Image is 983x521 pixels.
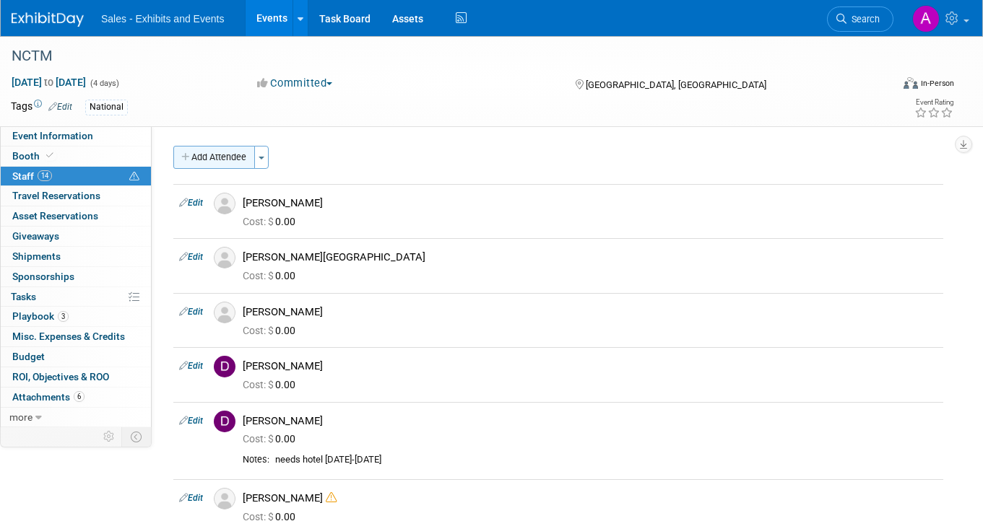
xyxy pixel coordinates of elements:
span: Travel Reservations [12,190,100,201]
a: Booth [1,146,151,166]
img: Associate-Profile-5.png [214,193,235,214]
a: Misc. Expenses & Credits [1,327,151,346]
span: [DATE] [DATE] [11,76,87,89]
div: [PERSON_NAME] [243,359,937,373]
span: Cost: $ [243,325,275,336]
span: 6 [74,391,85,402]
a: Edit [179,493,203,503]
div: Event Format [815,75,954,97]
a: Sponsorships [1,267,151,286]
a: Attachments6 [1,388,151,407]
a: Edit [179,416,203,426]
span: 0.00 [243,433,301,445]
span: more [9,411,33,423]
span: Playbook [12,310,69,322]
span: Cost: $ [243,270,275,281]
a: Asset Reservations [1,206,151,226]
button: Committed [252,76,338,91]
span: Shipments [12,250,61,262]
div: [PERSON_NAME][GEOGRAPHIC_DATA] [243,250,937,264]
span: Tasks [11,291,36,302]
span: 0.00 [243,270,301,281]
a: ROI, Objectives & ROO [1,367,151,387]
div: needs hotel [DATE]-[DATE] [275,454,937,466]
a: Tasks [1,287,151,307]
div: In-Person [920,78,954,89]
a: Budget [1,347,151,367]
span: Booth [12,150,56,162]
img: Associate-Profile-5.png [214,302,235,323]
i: Double-book Warning! [326,492,337,503]
span: (4 days) [89,79,119,88]
span: Budget [12,351,45,362]
a: Playbook3 [1,307,151,326]
div: [PERSON_NAME] [243,414,937,428]
a: Giveaways [1,227,151,246]
a: Staff14 [1,167,151,186]
span: ROI, Objectives & ROO [12,371,109,382]
img: ExhibitDay [12,12,84,27]
span: Cost: $ [243,433,275,445]
div: [PERSON_NAME] [243,196,937,210]
img: Associate-Profile-5.png [214,488,235,509]
a: Edit [179,198,203,208]
span: Misc. Expenses & Credits [12,330,125,342]
img: Associate-Profile-5.png [214,247,235,268]
span: Cost: $ [243,216,275,227]
img: D.jpg [214,356,235,377]
img: Format-Inperson.png [904,77,918,89]
a: Shipments [1,247,151,266]
span: Cost: $ [243,379,275,390]
div: National [85,100,128,115]
img: D.jpg [214,411,235,432]
span: Sales - Exhibits and Events [101,13,224,25]
span: Asset Reservations [12,210,98,222]
span: Staff [12,170,52,182]
td: Tags [11,99,72,115]
a: Event Information [1,126,151,146]
span: 3 [58,311,69,322]
span: Event Information [12,130,93,141]
i: Booth reservation complete [46,152,53,159]
span: Sponsorships [12,271,74,282]
a: Edit [179,307,203,317]
a: Edit [179,252,203,262]
a: Search [827,6,893,32]
span: Attachments [12,391,85,403]
span: 0.00 [243,216,301,227]
span: 14 [38,170,52,181]
button: Add Attendee [173,146,255,169]
span: Potential Scheduling Conflict -- at least one attendee is tagged in another overlapping event. [129,170,139,183]
td: Toggle Event Tabs [122,427,152,446]
span: 0.00 [243,325,301,336]
span: to [42,76,56,88]
div: [PERSON_NAME] [243,491,937,505]
a: Edit [179,361,203,371]
div: NCTM [7,43,874,69]
div: Event Rating [914,99,953,106]
td: Personalize Event Tab Strip [97,427,122,446]
a: Edit [48,102,72,112]
div: Notes: [243,454,269,465]
img: Alexandra Horne [912,5,940,32]
a: more [1,408,151,427]
span: [GEOGRAPHIC_DATA], [GEOGRAPHIC_DATA] [586,79,766,90]
div: [PERSON_NAME] [243,305,937,319]
span: Search [846,14,880,25]
a: Travel Reservations [1,186,151,206]
span: 0.00 [243,379,301,390]
span: Giveaways [12,230,59,242]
